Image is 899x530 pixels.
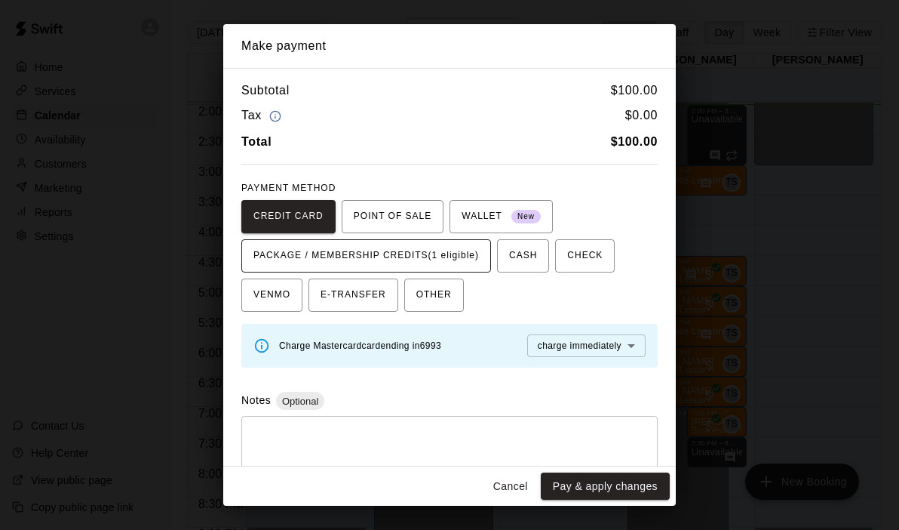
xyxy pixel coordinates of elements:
[321,283,386,307] span: E-TRANSFER
[241,279,302,312] button: VENMO
[509,244,537,268] span: CASH
[241,200,336,233] button: CREDIT CARD
[223,24,676,68] h2: Make payment
[567,244,603,268] span: CHECK
[538,340,621,351] span: charge immediately
[241,106,285,126] h6: Tax
[555,239,615,273] button: CHECK
[241,81,290,100] h6: Subtotal
[497,239,549,273] button: CASH
[541,473,670,501] button: Pay & apply changes
[253,244,479,268] span: PACKAGE / MEMBERSHIP CREDITS (1 eligible)
[462,205,541,229] span: WALLET
[486,473,535,501] button: Cancel
[241,183,336,193] span: PAYMENT METHOD
[253,205,324,229] span: CREDIT CARD
[276,396,324,407] span: Optional
[342,200,443,233] button: POINT OF SALE
[611,81,658,100] h6: $ 100.00
[354,205,431,229] span: POINT OF SALE
[404,279,464,312] button: OTHER
[611,135,658,148] b: $ 100.00
[625,106,658,126] h6: $ 0.00
[279,340,441,351] span: Charge Mastercard card ending in 6993
[253,283,290,307] span: VENMO
[241,239,491,273] button: PACKAGE / MEMBERSHIP CREDITS(1 eligible)
[241,135,272,148] b: Total
[449,200,553,233] button: WALLET New
[511,207,541,227] span: New
[241,394,271,406] label: Notes
[308,279,398,312] button: E-TRANSFER
[416,283,452,307] span: OTHER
